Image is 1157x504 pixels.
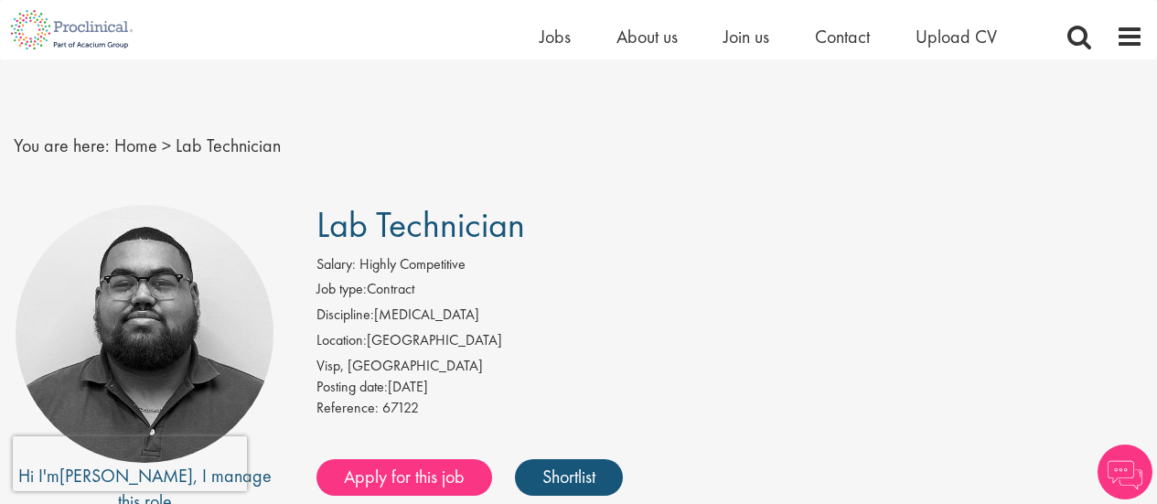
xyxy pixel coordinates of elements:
[723,25,769,48] a: Join us
[815,25,870,48] a: Contact
[316,305,374,326] label: Discipline:
[916,25,997,48] a: Upload CV
[382,398,419,417] span: 67122
[316,377,1143,398] div: [DATE]
[13,436,247,491] iframe: reCAPTCHA
[316,356,1143,377] div: Visp, [GEOGRAPHIC_DATA]
[316,279,367,300] label: Job type:
[162,134,171,157] span: >
[316,459,492,496] a: Apply for this job
[114,134,157,157] a: breadcrumb link
[316,201,525,248] span: Lab Technician
[540,25,571,48] a: Jobs
[359,254,466,273] span: Highly Competitive
[616,25,678,48] a: About us
[16,205,273,463] img: imeage of recruiter Ashley Bennett
[1098,445,1152,499] img: Chatbot
[316,398,379,419] label: Reference:
[316,305,1143,330] li: [MEDICAL_DATA]
[316,279,1143,305] li: Contract
[316,377,388,396] span: Posting date:
[316,254,356,275] label: Salary:
[515,459,623,496] a: Shortlist
[14,134,110,157] span: You are here:
[316,330,367,351] label: Location:
[316,330,1143,356] li: [GEOGRAPHIC_DATA]
[176,134,281,157] span: Lab Technician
